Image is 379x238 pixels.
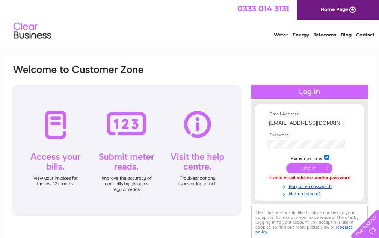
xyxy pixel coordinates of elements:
a: Forgotten password? [268,182,353,189]
div: Invalid email address and/or password [268,175,351,180]
a: 0333 014 3131 [237,4,289,13]
input: Submit [286,163,332,173]
td: Remember me? [266,154,353,161]
img: logo.png [13,20,51,42]
a: Blog [341,32,352,38]
a: Not registered? [268,189,353,197]
a: Telecoms [314,32,336,38]
a: Energy [293,32,309,38]
a: Contact [356,32,374,38]
th: Email Address: [266,112,353,117]
div: Clear Business is a trading name of Verastar Limited (registered in [GEOGRAPHIC_DATA] No. 3667643... [12,4,367,36]
th: Password: [266,133,353,138]
a: cookies policy [255,224,352,235]
a: Water [274,32,288,38]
